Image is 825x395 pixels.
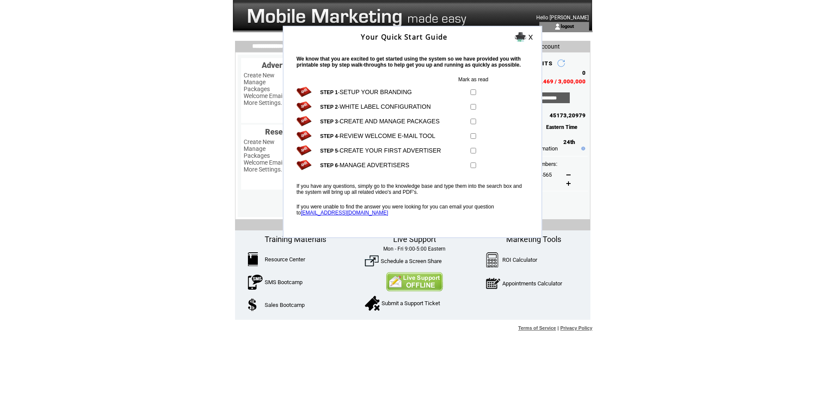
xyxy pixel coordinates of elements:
[528,43,560,50] span: My Account
[244,138,275,145] a: Create New
[262,61,302,70] span: Advertisers
[320,162,409,168] span: -
[557,325,559,331] span: |
[546,124,577,130] span: Eastern Time
[265,279,302,285] a: SMS Bootcamp
[506,235,561,244] span: Marketing Tools
[248,252,258,266] img: ResourceCenter.png
[244,72,275,79] a: Create New
[536,15,589,21] span: Hello [PERSON_NAME]
[320,89,338,95] b: STEP 1
[244,166,286,173] a: More Settings...
[248,298,258,311] img: SalesBootcamp.png
[560,325,593,331] a: Privacy Policy
[458,77,488,83] span: Mark as read
[383,246,446,252] span: Mon - Fri 9:00-5:00 Eastern
[244,145,266,152] a: Manage
[381,258,442,264] a: Schedule a Screen Share
[265,302,305,308] a: Sales Bootcamp
[561,23,574,29] a: logout
[531,78,586,85] span: 266,469 / 3,000,000
[352,32,447,42] span: Your Quick Start Guide
[339,147,441,154] a: CREATE YOUR FIRST ADVERTISER
[339,162,409,168] a: MANAGE ADVERTISERS
[386,272,443,291] img: Contact Us
[502,257,537,263] a: ROI Calculator
[244,152,270,159] a: Packages
[339,118,440,125] a: CREATE AND MANAGE PACKAGES
[320,119,440,125] span: -
[248,275,263,290] img: SMSBootcamp.png
[320,148,338,154] b: STEP 5
[244,79,266,86] a: Manage
[339,103,431,110] a: WHITE LABEL CONFIGURATION
[579,147,585,150] img: help.gif
[265,235,326,244] span: Training Materials
[296,183,522,195] span: If you have any questions, simply go to the knowledge base and type them into the search box and ...
[486,252,499,267] img: Calculator.png
[365,254,379,268] img: ScreenShare.png
[502,280,562,287] a: Appointments Calculator
[265,127,298,136] span: Resellers
[393,235,436,244] span: Live Support
[320,133,338,139] b: STEP 4
[582,70,586,76] span: 0
[244,99,286,106] a: More Settings...
[244,92,284,99] a: Welcome Email
[320,104,431,110] span: -
[301,210,388,216] a: [EMAIL_ADDRESS][DOMAIN_NAME]
[515,32,526,42] img: Print it
[518,325,556,331] a: Terms of Service
[563,139,575,145] span: 24th
[244,86,270,92] a: Packages
[320,104,338,110] b: STEP 2
[365,296,379,311] img: SupportTicket.png
[320,119,338,125] b: STEP 3
[486,276,500,291] img: AppointmentCalc.png
[265,256,305,263] a: Resource Center
[244,159,284,166] a: Welcome Email
[320,89,412,95] span: -
[320,133,435,139] span: -
[554,23,561,30] img: account_icon.gif
[339,89,412,95] a: SETUP YOUR BRANDING
[320,148,441,154] span: -
[296,56,521,68] span: We know that you are excited to get started using the system so we have provided you with printab...
[550,112,586,119] span: 45173,20979
[339,132,435,139] a: REVIEW WELCOME E-MAIL TOOL
[320,162,338,168] b: STEP 6
[382,300,440,306] a: Submit a Support Ticket
[296,204,494,216] span: If you were unable to find the answer you were looking for you can email your question to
